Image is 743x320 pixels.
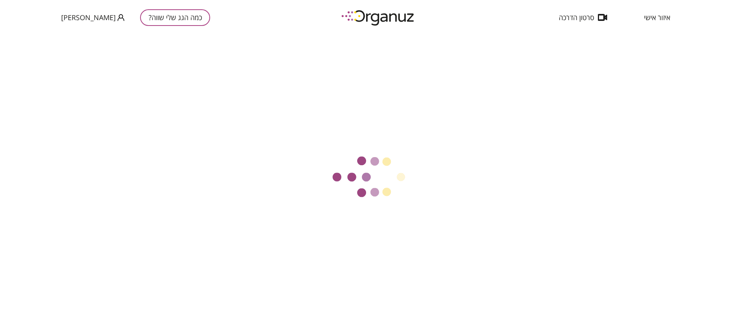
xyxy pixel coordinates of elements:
span: איזור אישי [644,14,670,21]
button: [PERSON_NAME] [61,13,125,22]
span: [PERSON_NAME] [61,14,116,21]
img: logo [336,7,421,28]
img: טוען... [331,156,412,199]
button: איזור אישי [632,14,682,21]
span: סרטון הדרכה [559,14,594,21]
button: סרטון הדרכה [547,14,619,21]
button: כמה הגג שלי שווה? [140,9,210,26]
